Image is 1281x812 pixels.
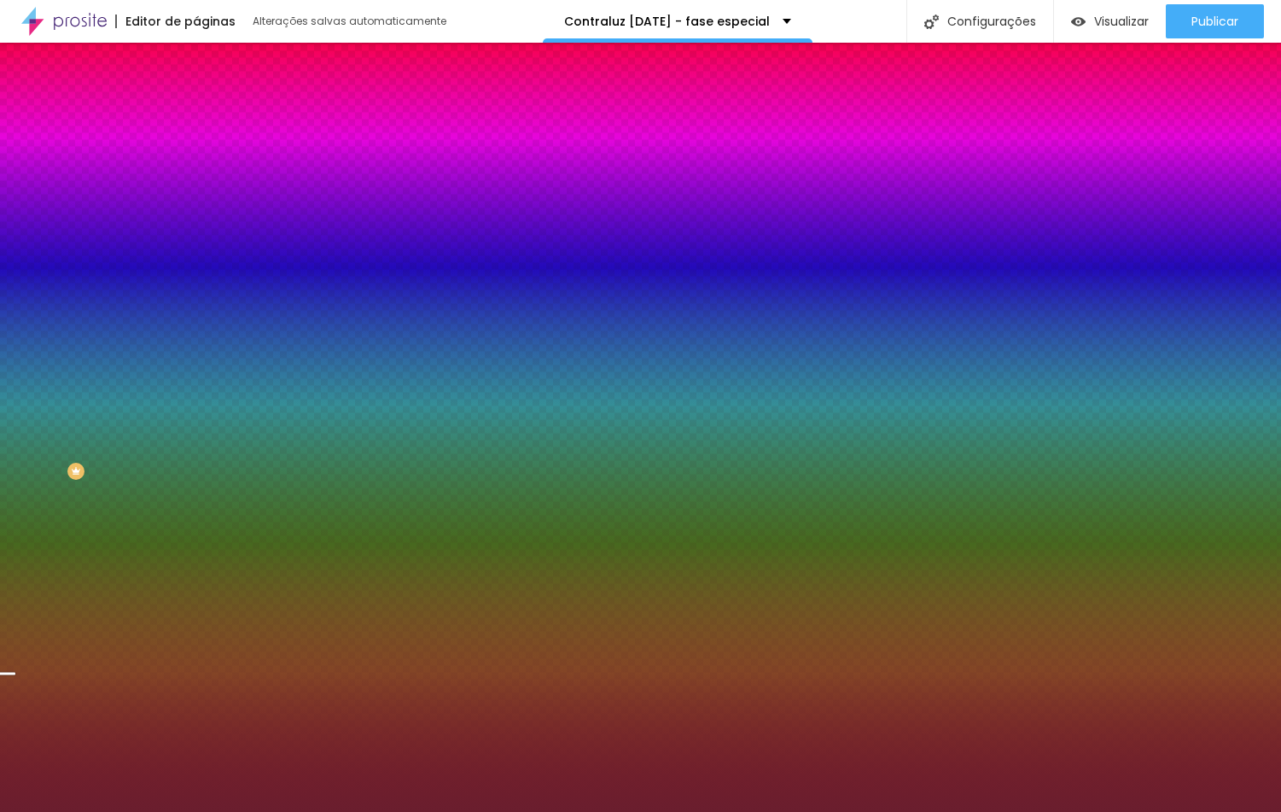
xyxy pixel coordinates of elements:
img: view-1.svg [1071,15,1086,29]
button: Publicar [1166,4,1264,38]
div: Editor de páginas [115,15,236,28]
p: Contraluz [DATE] - fase especial [564,15,770,28]
span: Publicar [1191,15,1238,28]
div: Alterações salvas automaticamente [253,15,449,27]
span: Visualizar [1094,15,1149,28]
img: Icone [924,15,939,29]
button: Visualizar [1054,4,1166,38]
